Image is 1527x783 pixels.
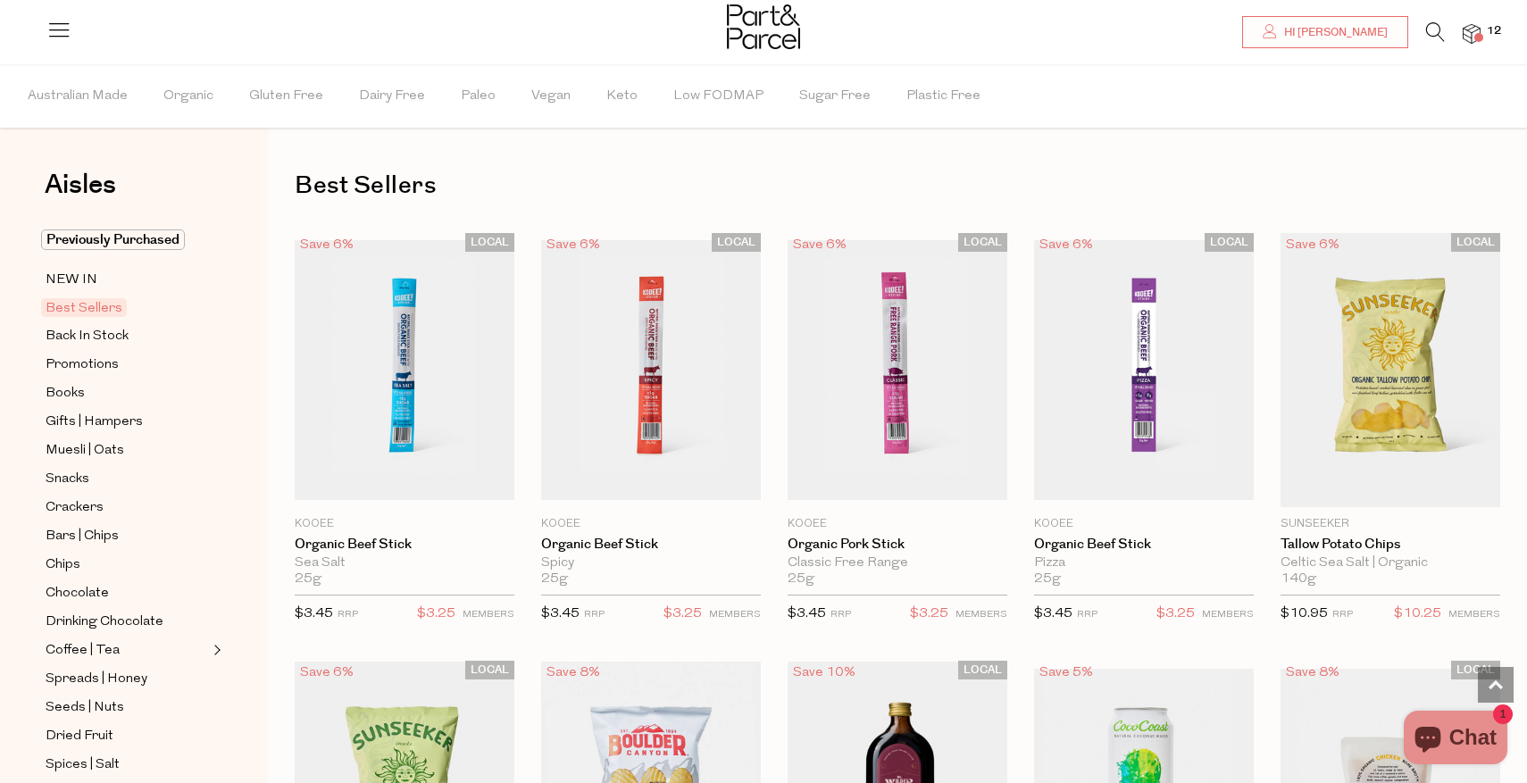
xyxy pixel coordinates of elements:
span: Back In Stock [46,326,129,347]
span: $3.45 [788,607,826,621]
a: Tallow Potato Chips [1281,537,1500,553]
small: RRP [830,610,851,620]
span: Chocolate [46,583,109,604]
span: Promotions [46,354,119,376]
a: Aisles [45,171,116,216]
img: Organic Beef Stick [295,240,514,499]
span: Crackers [46,497,104,519]
a: Bars | Chips [46,525,208,547]
a: Seeds | Nuts [46,696,208,719]
span: LOCAL [958,661,1007,679]
small: MEMBERS [1448,610,1500,620]
span: Hi [PERSON_NAME] [1280,25,1388,40]
span: Books [46,383,85,404]
a: Chocolate [46,582,208,604]
span: Coffee | Tea [46,640,120,662]
span: Chips [46,554,80,576]
span: $3.25 [910,603,948,626]
span: $3.25 [663,603,702,626]
span: Spreads | Honey [46,669,147,690]
a: Dried Fruit [46,725,208,747]
span: $10.95 [1281,607,1328,621]
a: Coffee | Tea [46,639,208,662]
div: Save 8% [1281,661,1345,685]
img: Organic Beef Stick [1034,240,1254,499]
small: MEMBERS [1202,610,1254,620]
span: 25g [1034,571,1061,587]
a: 12 [1463,24,1481,43]
span: LOCAL [1451,661,1500,679]
span: LOCAL [1451,233,1500,252]
div: Classic Free Range [788,555,1007,571]
small: RRP [584,610,605,620]
span: Previously Purchased [41,229,185,250]
p: KOOEE [788,516,1007,532]
span: 140g [1281,571,1316,587]
span: Gifts | Hampers [46,412,143,433]
div: Celtic Sea Salt | Organic [1281,555,1500,571]
span: LOCAL [958,233,1007,252]
span: Australian Made [28,65,128,128]
a: Best Sellers [46,297,208,319]
span: Dried Fruit [46,726,113,747]
h1: Best Sellers [295,165,1500,206]
span: Keto [606,65,638,128]
div: Save 6% [1281,233,1345,257]
p: KOOEE [295,516,514,532]
div: Save 10% [788,661,861,685]
span: LOCAL [1205,233,1254,252]
span: $3.25 [1156,603,1195,626]
inbox-online-store-chat: Shopify online store chat [1398,711,1513,769]
button: Expand/Collapse Coffee | Tea [209,639,221,661]
small: MEMBERS [709,610,761,620]
a: Chips [46,554,208,576]
span: Sugar Free [799,65,871,128]
a: Back In Stock [46,325,208,347]
span: 25g [295,571,321,587]
div: Save 6% [1034,233,1098,257]
span: Low FODMAP [673,65,763,128]
span: Best Sellers [41,298,127,317]
span: 25g [541,571,568,587]
span: Vegan [531,65,571,128]
span: $3.25 [417,603,455,626]
span: Plastic Free [906,65,980,128]
a: Organic Beef Stick [295,537,514,553]
a: Hi [PERSON_NAME] [1242,16,1408,48]
small: RRP [338,610,358,620]
img: Organic Beef Stick [541,240,761,499]
span: Spices | Salt [46,754,120,776]
a: NEW IN [46,269,208,291]
small: RRP [1077,610,1097,620]
span: LOCAL [465,233,514,252]
div: Save 6% [541,233,605,257]
span: Dairy Free [359,65,425,128]
span: Gluten Free [249,65,323,128]
span: $3.45 [295,607,333,621]
span: Muesli | Oats [46,440,124,462]
a: Organic Beef Stick [541,537,761,553]
a: Spreads | Honey [46,668,208,690]
a: Organic Beef Stick [1034,537,1254,553]
span: Drinking Chocolate [46,612,163,633]
a: Crackers [46,496,208,519]
div: Save 6% [295,661,359,685]
span: 25g [788,571,814,587]
a: Muesli | Oats [46,439,208,462]
span: Aisles [45,165,116,204]
p: KOOEE [1034,516,1254,532]
small: MEMBERS [955,610,1007,620]
span: LOCAL [712,233,761,252]
div: Pizza [1034,555,1254,571]
span: Seeds | Nuts [46,697,124,719]
a: Snacks [46,468,208,490]
span: $3.45 [1034,607,1072,621]
span: 12 [1482,23,1506,39]
span: Snacks [46,469,89,490]
p: Sunseeker [1281,516,1500,532]
a: Organic Pork Stick [788,537,1007,553]
a: Promotions [46,354,208,376]
div: Save 5% [1034,661,1098,685]
div: Sea Salt [295,555,514,571]
a: Drinking Chocolate [46,611,208,633]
